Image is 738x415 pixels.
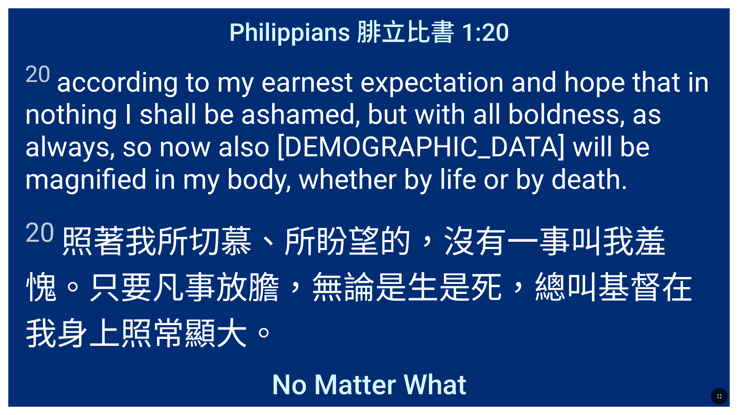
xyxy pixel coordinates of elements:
span: Philippians 腓立比書 1:20 [229,12,509,48]
sup: 20 [25,61,51,87]
wg2596: 我所切慕 [25,223,693,352]
wg3450: 身上 [57,315,280,352]
wg3762: 一事叫我羞愧 [25,223,693,352]
wg153: 。只要凡事 [25,269,693,352]
span: 照著 [25,216,713,354]
wg1680: 的，沒有 [25,223,693,352]
span: No Matter What [272,369,467,401]
sup: 20 [25,217,55,248]
wg3170: 。 [248,315,280,352]
wg3956: 放膽 [25,269,693,352]
wg1722: 我 [25,315,280,352]
wg4983: 照常顯大 [120,315,280,352]
wg3954: ，無論 [25,269,693,352]
span: according to my earnest expectation and hope that in nothing I shall be ashamed, but with all bol... [25,61,713,196]
wg603: 、所盼望 [25,223,693,352]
